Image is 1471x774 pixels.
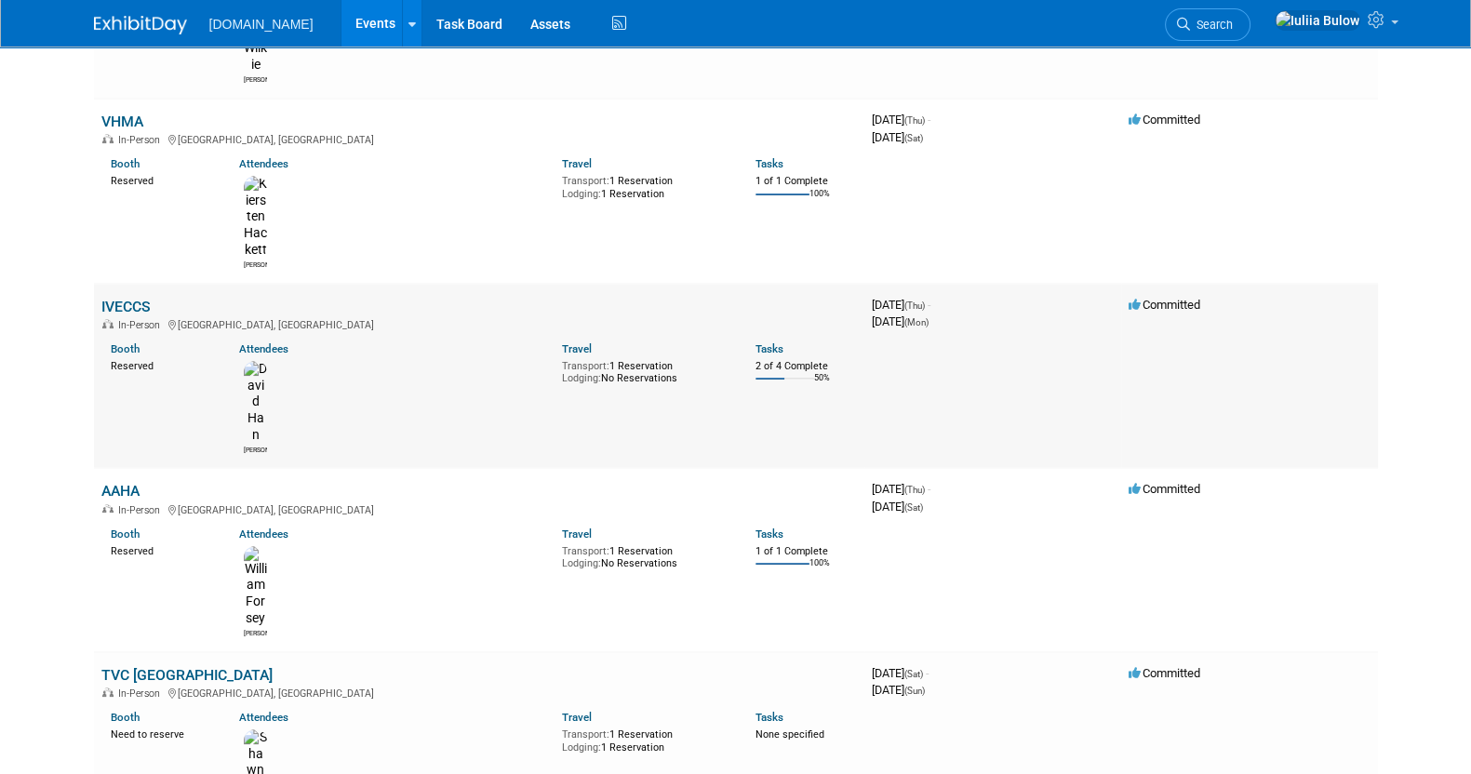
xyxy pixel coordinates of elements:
[118,319,166,331] span: In-Person
[928,113,930,127] span: -
[239,157,288,170] a: Attendees
[809,558,830,583] td: 100%
[814,373,830,398] td: 50%
[756,711,783,724] a: Tasks
[1165,8,1250,41] a: Search
[118,134,166,146] span: In-Person
[904,115,925,126] span: (Thu)
[244,259,267,270] div: Kiersten Hackett
[1275,10,1360,31] img: Iuliia Bulow
[562,527,592,540] a: Travel
[118,504,166,516] span: In-Person
[904,686,925,696] span: (Sun)
[562,711,592,724] a: Travel
[872,666,929,680] span: [DATE]
[239,527,288,540] a: Attendees
[111,356,212,373] div: Reserved
[562,171,728,200] div: 1 Reservation 1 Reservation
[1129,666,1200,680] span: Committed
[111,157,140,170] a: Booth
[101,501,857,516] div: [GEOGRAPHIC_DATA], [GEOGRAPHIC_DATA]
[111,527,140,540] a: Booth
[562,356,728,385] div: 1 Reservation No Reservations
[756,728,824,741] span: None specified
[244,444,267,455] div: David Han
[904,300,925,311] span: (Thu)
[904,485,925,495] span: (Thu)
[101,113,143,130] a: VHMA
[872,482,930,496] span: [DATE]
[562,545,609,557] span: Transport:
[756,360,857,373] div: 2 of 4 Complete
[102,504,114,514] img: In-Person Event
[111,725,212,741] div: Need to reserve
[562,557,601,569] span: Lodging:
[111,342,140,355] a: Booth
[904,502,923,513] span: (Sat)
[111,541,212,558] div: Reserved
[562,372,601,384] span: Lodging:
[101,685,857,700] div: [GEOGRAPHIC_DATA], [GEOGRAPHIC_DATA]
[101,316,857,331] div: [GEOGRAPHIC_DATA], [GEOGRAPHIC_DATA]
[872,113,930,127] span: [DATE]
[239,711,288,724] a: Attendees
[562,360,609,372] span: Transport:
[904,317,929,327] span: (Mon)
[209,17,314,32] span: [DOMAIN_NAME]
[562,541,728,570] div: 1 Reservation No Reservations
[102,687,114,697] img: In-Person Event
[239,342,288,355] a: Attendees
[809,189,830,214] td: 100%
[756,527,783,540] a: Tasks
[872,298,930,312] span: [DATE]
[756,545,857,558] div: 1 of 1 Complete
[244,361,267,444] img: David Han
[872,500,923,514] span: [DATE]
[101,482,140,500] a: AAHA
[872,130,923,144] span: [DATE]
[244,546,267,627] img: William Forsey
[562,157,592,170] a: Travel
[1129,482,1200,496] span: Committed
[101,666,273,684] a: TVC [GEOGRAPHIC_DATA]
[102,319,114,328] img: In-Person Event
[562,741,601,754] span: Lodging:
[756,157,783,170] a: Tasks
[928,298,930,312] span: -
[1129,113,1200,127] span: Committed
[101,131,857,146] div: [GEOGRAPHIC_DATA], [GEOGRAPHIC_DATA]
[111,711,140,724] a: Booth
[562,725,728,754] div: 1 Reservation 1 Reservation
[1190,18,1233,32] span: Search
[562,728,609,741] span: Transport:
[118,687,166,700] span: In-Person
[904,669,923,679] span: (Sat)
[102,134,114,143] img: In-Person Event
[928,482,930,496] span: -
[756,342,783,355] a: Tasks
[244,176,267,259] img: Kiersten Hackett
[562,188,601,200] span: Lodging:
[94,16,187,34] img: ExhibitDay
[756,175,857,188] div: 1 of 1 Complete
[872,683,925,697] span: [DATE]
[926,666,929,680] span: -
[244,627,267,638] div: William Forsey
[562,342,592,355] a: Travel
[562,175,609,187] span: Transport:
[904,133,923,143] span: (Sat)
[872,314,929,328] span: [DATE]
[244,73,267,85] div: Shawn Wilkie
[111,171,212,188] div: Reserved
[101,298,151,315] a: IVECCS
[1129,298,1200,312] span: Committed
